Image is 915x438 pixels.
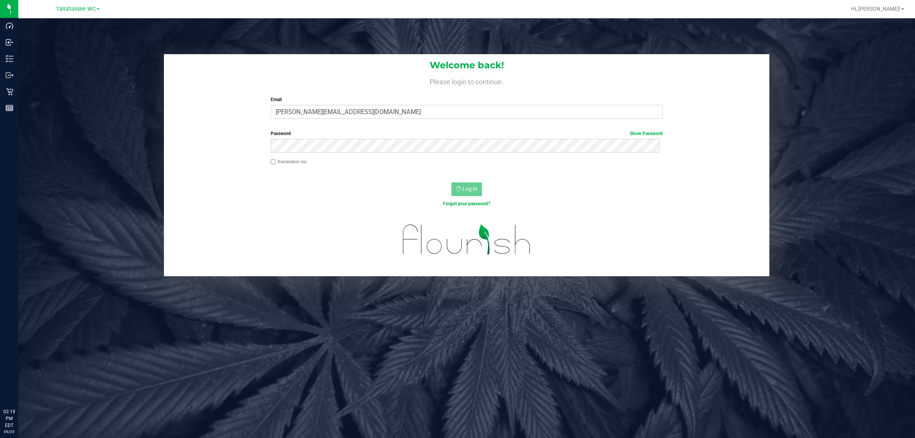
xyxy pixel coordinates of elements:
inline-svg: Retail [6,88,13,95]
span: Hi, [PERSON_NAME]! [851,6,901,12]
h4: Please login to continue. [164,76,769,85]
input: Remember me [271,159,276,164]
a: Show Password [630,131,663,136]
inline-svg: Outbound [6,71,13,79]
inline-svg: Reports [6,104,13,112]
inline-svg: Inbound [6,39,13,46]
h1: Welcome back! [164,60,769,70]
img: flourish_logo.svg [391,215,543,264]
inline-svg: Inventory [6,55,13,63]
p: 09/25 [3,429,15,435]
span: Log In [462,186,477,192]
label: Remember me [271,158,307,165]
button: Log In [451,182,482,196]
span: Tallahassee WC [56,6,96,12]
inline-svg: Dashboard [6,22,13,30]
span: Password [271,131,291,136]
p: 02:19 PM EDT [3,408,15,429]
label: Email [271,96,663,103]
a: Forgot your password? [443,201,490,206]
